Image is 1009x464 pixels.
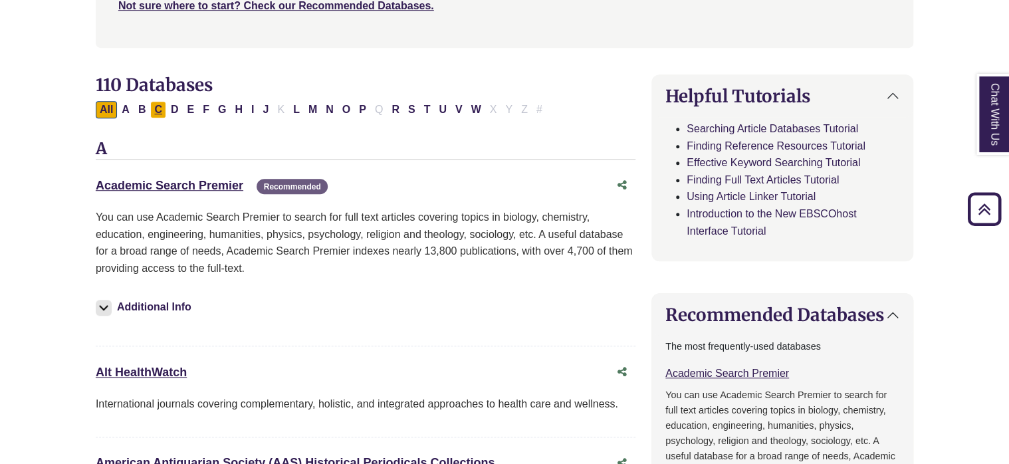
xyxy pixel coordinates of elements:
a: Effective Keyword Searching Tutorial [687,157,860,168]
button: Filter Results C [150,101,166,118]
button: Filter Results N [322,101,338,118]
button: Filter Results S [404,101,419,118]
button: Filter Results G [214,101,230,118]
a: Academic Search Premier [96,179,243,192]
a: Finding Reference Resources Tutorial [687,140,865,152]
button: All [96,101,117,118]
button: Filter Results F [199,101,213,118]
button: Filter Results O [338,101,354,118]
button: Recommended Databases [652,294,913,336]
button: Filter Results P [355,101,370,118]
a: Back to Top [963,200,1006,218]
span: Recommended [257,179,327,194]
p: International journals covering complementary, holistic, and integrated approaches to health care... [96,396,635,413]
a: Alt HealthWatch [96,366,187,379]
button: Filter Results H [231,101,247,118]
a: Academic Search Premier [665,368,789,379]
p: The most frequently-used databases [665,339,899,354]
button: Filter Results U [435,101,451,118]
a: Finding Full Text Articles Tutorial [687,174,839,185]
button: Share this database [609,173,635,198]
button: Additional Info [96,298,195,316]
button: Filter Results J [259,101,273,118]
p: You can use Academic Search Premier to search for full text articles covering topics in biology, ... [96,209,635,277]
a: Searching Article Databases Tutorial [687,123,858,134]
button: Filter Results L [289,101,304,118]
button: Filter Results A [118,101,134,118]
button: Filter Results B [134,101,150,118]
button: Filter Results V [451,101,467,118]
button: Helpful Tutorials [652,75,913,117]
button: Filter Results W [467,101,485,118]
button: Share this database [609,360,635,385]
button: Filter Results M [304,101,321,118]
button: Filter Results R [388,101,403,118]
button: Filter Results T [420,101,435,118]
button: Filter Results E [183,101,199,118]
h3: A [96,140,635,160]
a: Introduction to the New EBSCOhost Interface Tutorial [687,208,856,237]
span: 110 Databases [96,74,213,96]
button: Filter Results I [247,101,258,118]
div: Alpha-list to filter by first letter of database name [96,103,548,114]
a: Using Article Linker Tutorial [687,191,816,202]
button: Filter Results D [167,101,183,118]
